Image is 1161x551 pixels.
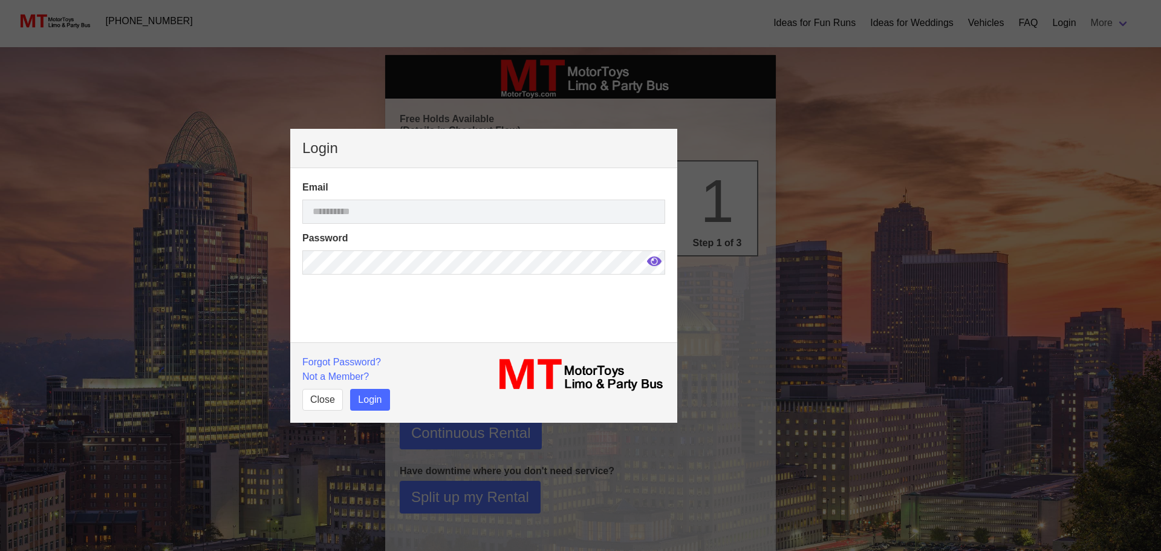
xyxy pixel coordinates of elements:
img: MT_logo_name.png [491,355,665,395]
label: Password [302,231,665,246]
a: Forgot Password? [302,357,381,367]
p: Login [302,141,665,155]
button: Login [350,389,389,411]
button: Close [302,389,343,411]
label: Email [302,180,665,195]
a: Not a Member? [302,371,369,382]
